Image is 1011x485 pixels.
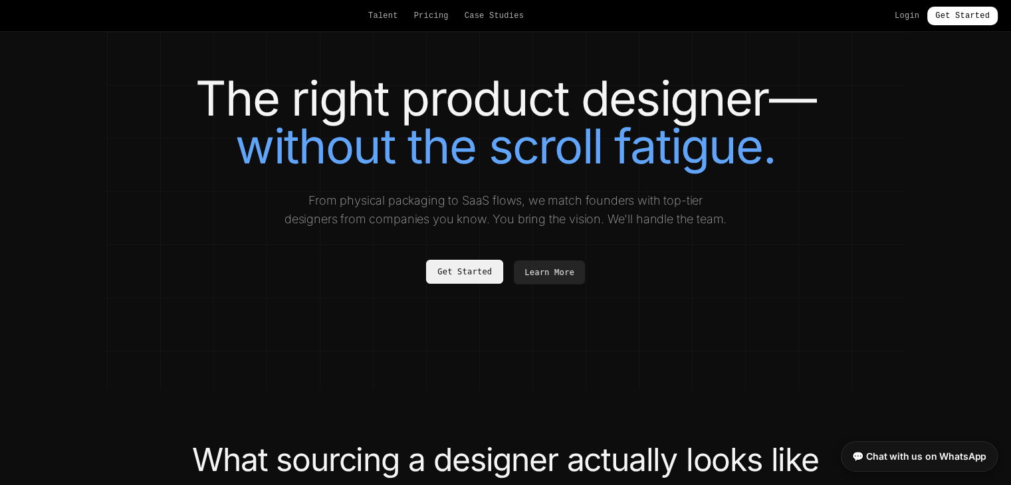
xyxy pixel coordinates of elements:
[368,11,398,21] a: Talent
[414,11,449,21] a: Pricing
[134,444,878,476] h2: What sourcing a designer actually looks like
[235,117,775,175] span: without the scroll fatigue.
[426,260,503,284] a: Get Started
[841,441,998,472] a: 💬 Chat with us on WhatsApp
[465,11,524,21] a: Case Studies
[927,7,998,25] a: Get Started
[895,11,919,21] a: Login
[514,260,585,284] a: Learn More
[134,74,878,170] h1: The right product designer—
[282,191,729,229] p: From physical packaging to SaaS flows, we match founders with top-tier designers from companies y...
